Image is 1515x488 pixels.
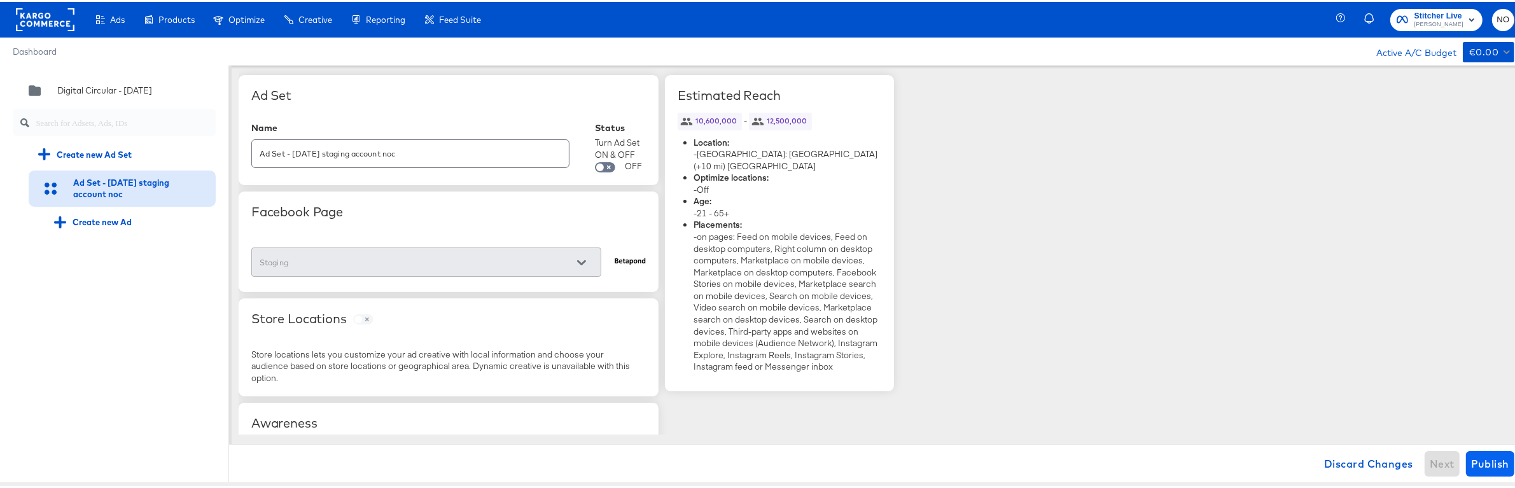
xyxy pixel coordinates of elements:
img: Staging [614,243,646,275]
span: - on pages: Feed on mobile devices, Feed on desktop computers, Right column on desktop computers,... [694,229,877,370]
button: Stitcher Live[PERSON_NAME] [1390,7,1483,29]
button: NO [1492,7,1514,29]
div: Digital Circular - [DATE] [57,83,152,95]
span: - 21 - 65+ [694,206,729,217]
div: Status [595,121,646,131]
div: Active A/C Budget [1363,40,1456,59]
span: Stitcher Live [1414,8,1463,21]
span: Reporting [366,13,405,23]
span: Creative [298,13,332,23]
span: Discard Changes [1324,453,1413,471]
div: Estimated Reach [678,86,881,101]
div: Store locations lets you customize your ad creative with local information and choose your audien... [251,347,633,382]
div: Ad Set - [DATE] staging account noc [73,175,181,199]
div: Ad Set [251,86,646,101]
div: Create new Ad Set [38,146,132,158]
span: Feed Suite [439,13,481,23]
div: Turn Ad Set ON & OFF [595,135,646,158]
div: Name [251,121,569,131]
span: Ads [110,13,125,23]
span: Products [158,13,195,23]
div: Ad Set - [DATE] staging account noc [13,169,216,205]
div: Create new Ad [54,214,132,227]
div: Facebook Page [251,202,646,218]
div: Store Locations [251,309,347,324]
div: OFF [625,158,642,171]
input: Search for Adsets, Ads, IDs [36,102,216,129]
button: €0.00 [1463,40,1514,60]
span: - [678,111,812,129]
a: Dashboard [13,45,57,55]
span: Optimize [228,13,265,23]
strong: Age: [694,193,711,205]
button: Publish [1466,449,1514,475]
strong: Placements: [694,217,742,228]
span: [PERSON_NAME] [1414,18,1463,28]
strong: Location: [694,135,729,146]
span: Publish [1471,453,1509,471]
div: Create new Ad [45,208,216,233]
div: €0.00 [1469,43,1498,59]
button: Discard Changes [1319,449,1418,475]
span: 12,500,000 [762,115,812,125]
input: Select a Fanpage [257,253,576,268]
span: NO [1497,11,1509,25]
div: Awareness [251,414,646,429]
div: Digital Circular - [DATE] [13,76,216,101]
span: - Off [694,182,709,193]
span: - [GEOGRAPHIC_DATA]: [GEOGRAPHIC_DATA] (+10 mi) [GEOGRAPHIC_DATA] [694,146,877,170]
div: Create new Ad Set [29,140,216,165]
span: 10,600,000 [690,115,742,125]
strong: Optimize locations: [694,170,769,181]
